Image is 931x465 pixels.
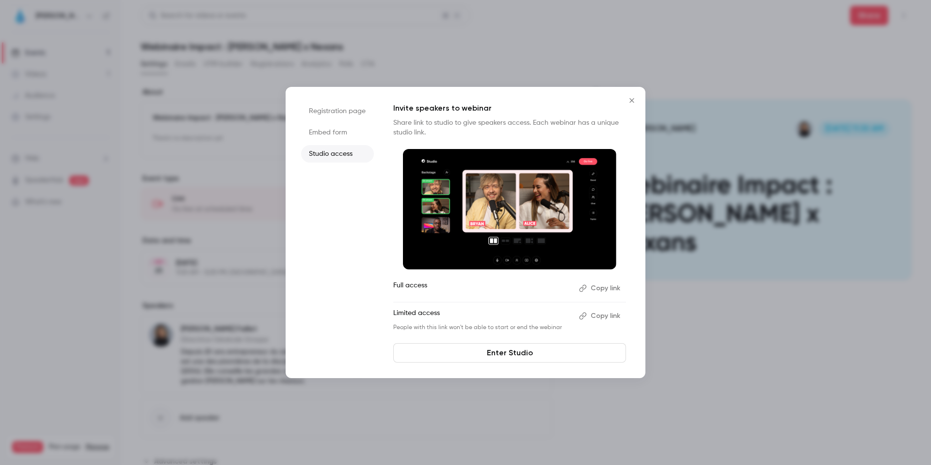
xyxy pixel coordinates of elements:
p: Full access [393,281,571,296]
li: Studio access [301,145,374,163]
p: Invite speakers to webinar [393,102,626,114]
li: Registration page [301,102,374,120]
a: Enter Studio [393,343,626,363]
p: People with this link won't be able to start or end the webinar [393,324,571,332]
button: Copy link [575,308,626,324]
img: Invite speakers to webinar [403,149,616,269]
button: Close [622,91,642,110]
p: Limited access [393,308,571,324]
li: Embed form [301,124,374,141]
p: Share link to studio to give speakers access. Each webinar has a unique studio link. [393,118,626,137]
button: Copy link [575,281,626,296]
